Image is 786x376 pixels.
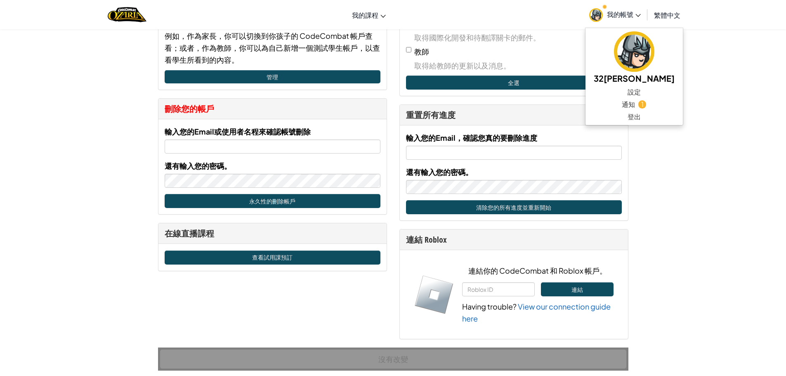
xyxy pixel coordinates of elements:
label: 還有輸入您的密碼。 [406,166,473,178]
span: Having trouble? [462,302,517,311]
a: 設定 [585,86,683,98]
button: 清除您的所有進度並重新開始 [406,200,622,214]
a: View our connection guide here [462,302,611,323]
span: 取得給教師的更新以及消息。 [414,59,622,71]
div: 在線直播課程 [165,227,380,239]
input: Roblox ID [462,282,535,296]
a: 管理 [165,70,380,83]
label: 輸入您的Email，確認您真的要刪除進度 [406,132,537,144]
span: 通知 [622,99,635,109]
span: 教師 [414,47,429,56]
a: 我的課程 [348,4,390,26]
div: 連結 Roblox [406,234,622,246]
img: avatar [589,8,603,22]
a: 32[PERSON_NAME] [585,30,683,86]
div: 重置所有進度 [406,109,622,121]
span: 我的課程 [352,11,378,19]
a: 我的帳號 [585,2,645,28]
h5: 32[PERSON_NAME] [594,72,675,85]
button: 永久性的刪除帳戶 [165,194,380,208]
span: 我的帳號 [607,10,641,19]
p: 連結你的 CodeCombat 和 Roblox 帳戶。 [462,265,613,277]
label: 輸入您的Email或使用者名程來確認帳號刪除 [165,125,311,137]
span: 取得國際化開發和待翻譯關卡的郵件。 [414,31,622,43]
label: 還有輸入您的密碼。 [165,160,231,172]
a: 繁體中文 [650,4,685,26]
img: roblox-logo.svg [414,275,454,315]
a: 登出 [585,111,683,123]
img: avatar [614,31,654,72]
span: 繁體中文 [654,11,680,19]
span: 1 [638,100,646,108]
button: 全選 [406,76,622,90]
button: 連結 [541,282,613,296]
div: 刪除您的帳戶 [165,103,380,115]
a: 通知1 [585,98,683,111]
div: 在不同的 CodeCombat 帳戶之間建立連接，以便能夠快速切換。例如，作為家長，你可以切換到你孩子的 CodeCombat 帳戶查看；或者，作為教師，你可以為自己新增一個測試學生帳戶，以查看... [165,18,380,66]
a: 查看試用課預訂 [165,251,380,265]
a: Ozaria by CodeCombat logo [108,6,146,23]
img: Home [108,6,146,23]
